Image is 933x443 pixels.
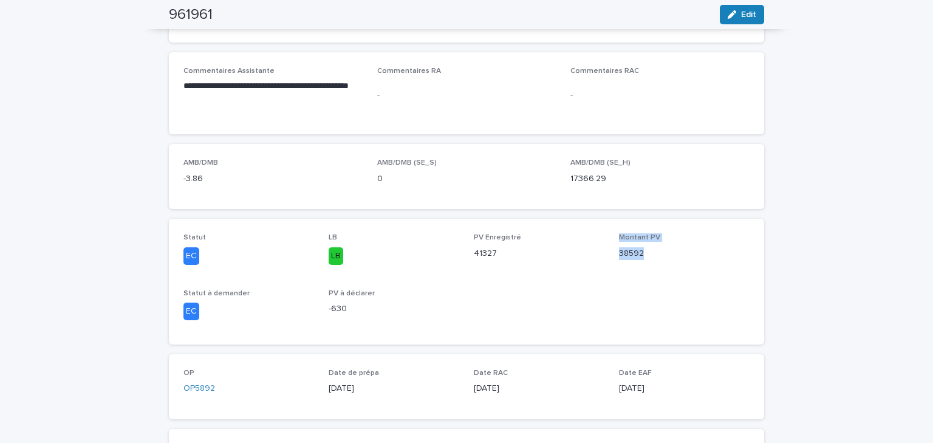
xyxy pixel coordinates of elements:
button: Edit [720,5,764,24]
p: -630 [329,303,459,315]
p: [DATE] [329,382,459,395]
span: PV Enregistré [474,234,521,241]
span: Date EAF [619,369,652,377]
span: OP [183,369,194,377]
div: LB [329,247,343,265]
span: Date RAC [474,369,508,377]
span: Edit [741,10,756,19]
h2: 961961 [169,6,213,24]
div: EC [183,247,199,265]
span: Commentaires RAC [570,67,639,75]
span: PV à déclarer [329,290,375,297]
a: OP5892 [183,382,215,395]
span: AMB/DMB [183,159,218,167]
p: 38592 [619,247,750,260]
div: EC [183,303,199,320]
p: [DATE] [619,382,750,395]
span: Commentaires RA [377,67,441,75]
span: Montant PV [619,234,660,241]
p: 0 [377,173,556,185]
p: 17366.29 [570,173,750,185]
span: Date de prépa [329,369,379,377]
span: AMB/DMB (SE_H) [570,159,631,167]
p: [DATE] [474,382,604,395]
span: Commentaires Assistante [183,67,275,75]
span: AMB/DMB (SE_S) [377,159,437,167]
p: -3.86 [183,173,363,185]
p: - [570,89,750,101]
span: Statut à demander [183,290,250,297]
span: Statut [183,234,206,241]
span: LB [329,234,337,241]
p: 41327 [474,247,604,260]
p: - [377,89,556,101]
